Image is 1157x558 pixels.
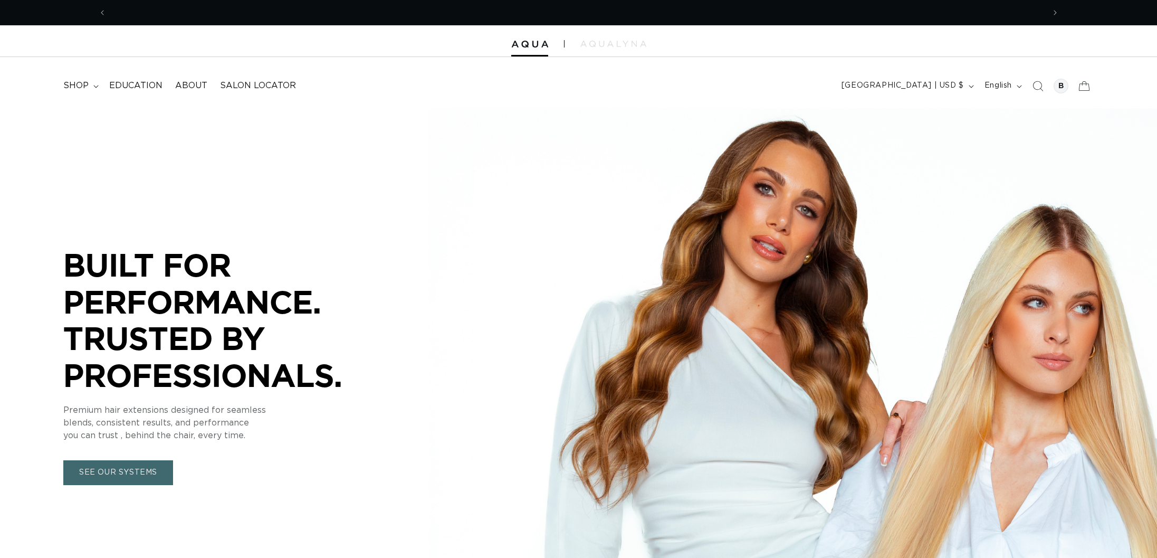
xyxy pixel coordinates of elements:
span: Salon Locator [220,80,296,91]
span: English [984,80,1012,91]
a: Education [103,74,169,98]
p: BUILT FOR PERFORMANCE. TRUSTED BY PROFESSIONALS. [63,247,380,393]
span: About [175,80,207,91]
a: About [169,74,214,98]
button: Next announcement [1044,3,1067,23]
button: English [978,76,1026,96]
img: aqualyna.com [580,41,646,47]
span: [GEOGRAPHIC_DATA] | USD $ [842,80,964,91]
summary: Search [1026,74,1049,98]
a: Salon Locator [214,74,302,98]
p: Premium hair extensions designed for seamless [63,404,380,417]
span: Education [109,80,162,91]
a: SEE OUR SYSTEMS [63,461,173,486]
p: blends, consistent results, and performance [63,417,380,430]
span: shop [63,80,89,91]
button: Previous announcement [91,3,114,23]
p: you can trust , behind the chair, every time. [63,430,380,442]
img: Aqua Hair Extensions [511,41,548,48]
summary: shop [57,74,103,98]
button: [GEOGRAPHIC_DATA] | USD $ [835,76,978,96]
